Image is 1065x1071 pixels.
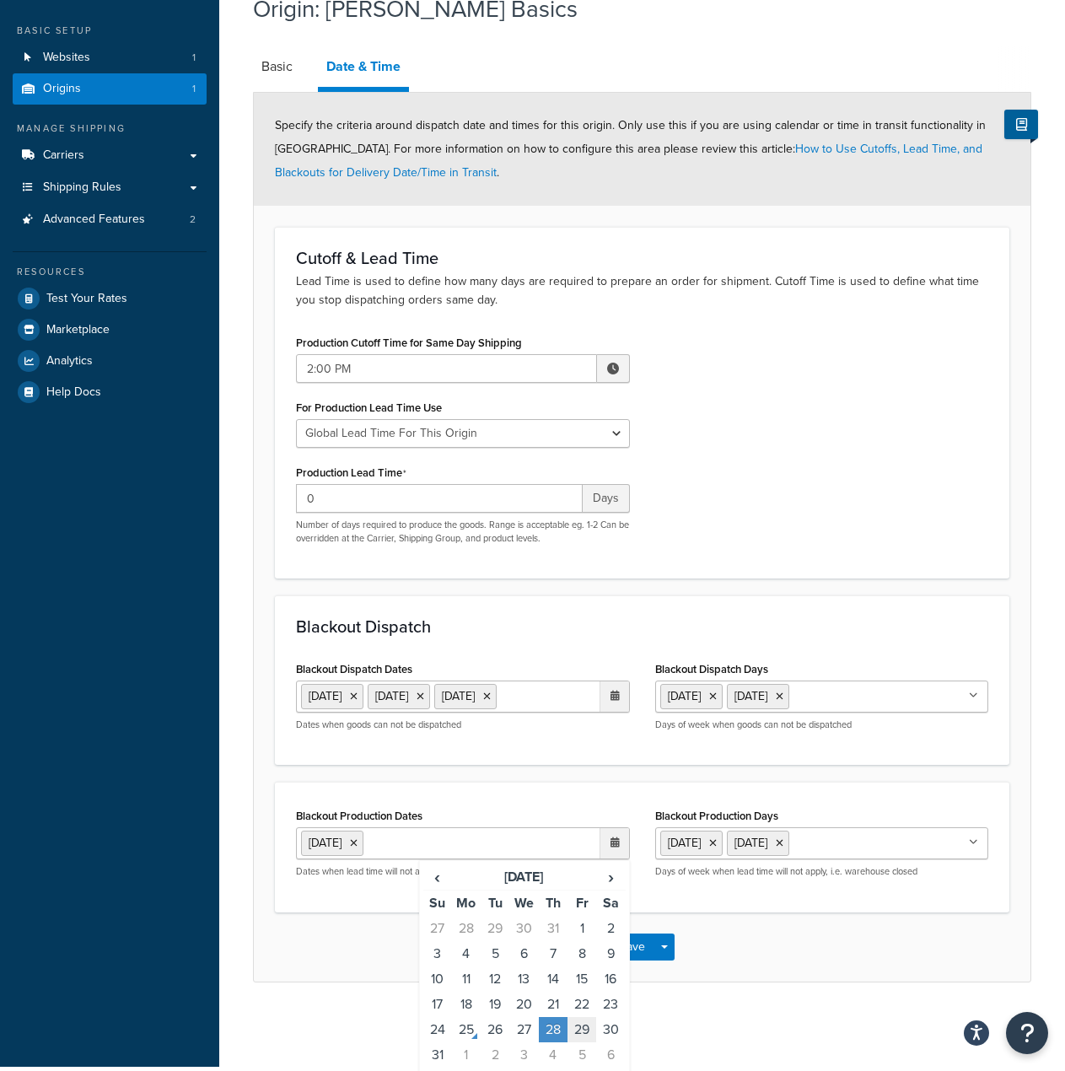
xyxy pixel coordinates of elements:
th: Mo [452,891,481,917]
button: Open Resource Center [1006,1012,1048,1054]
p: Days of week when lead time will not apply, i.e. warehouse closed [655,865,989,878]
span: [DATE] [668,834,701,852]
a: Marketplace [13,315,207,345]
td: 18 [452,992,481,1017]
span: Test Your Rates [46,292,127,306]
p: Days of week when goods can not be dispatched [655,718,989,731]
button: Show Help Docs [1004,110,1038,139]
td: 30 [596,1017,625,1042]
th: Su [423,891,452,917]
td: 11 [452,966,481,992]
td: 17 [423,992,452,1017]
span: 2 [190,213,196,227]
td: 15 [567,966,596,992]
p: Lead Time is used to define how many days are required to prepare an order for shipment. Cutoff T... [296,272,988,309]
td: 27 [423,916,452,941]
li: [DATE] [434,684,497,709]
a: Websites1 [13,42,207,73]
td: 29 [481,916,509,941]
span: Carriers [43,148,84,163]
td: 28 [452,916,481,941]
th: Fr [567,891,596,917]
td: 8 [567,941,596,966]
li: Websites [13,42,207,73]
p: Dates when goods can not be dispatched [296,718,630,731]
td: 2 [481,1042,509,1068]
a: Carriers [13,140,207,171]
li: [DATE] [368,684,430,709]
th: [DATE] [452,864,596,891]
td: 9 [596,941,625,966]
th: We [509,891,538,917]
td: 14 [539,966,567,992]
label: Blackout Dispatch Days [655,663,768,675]
td: 25 [452,1017,481,1042]
a: Date & Time [318,46,409,92]
span: [DATE] [734,687,767,705]
label: Production Cutoff Time for Same Day Shipping [296,336,522,349]
td: 23 [596,992,625,1017]
td: 7 [539,941,567,966]
div: Manage Shipping [13,121,207,136]
td: 27 [509,1017,538,1042]
td: 4 [452,941,481,966]
td: 29 [567,1017,596,1042]
p: Dates when lead time will not apply, i.e. warehouse closed [296,865,630,878]
div: Resources [13,265,207,279]
span: 1 [192,82,196,96]
button: Save [610,934,655,961]
span: ‹ [424,865,451,889]
td: 2 [596,916,625,941]
td: 26 [481,1017,509,1042]
a: Origins1 [13,73,207,105]
li: [DATE] [301,831,363,856]
span: Advanced Features [43,213,145,227]
th: Sa [596,891,625,917]
div: Basic Setup [13,24,207,38]
td: 19 [481,992,509,1017]
span: Shipping Rules [43,180,121,195]
span: Marketplace [46,323,110,337]
td: 12 [481,966,509,992]
td: 30 [509,916,538,941]
a: Advanced Features2 [13,204,207,235]
label: For Production Lead Time Use [296,401,442,414]
td: 22 [567,992,596,1017]
td: 6 [596,1042,625,1068]
a: Basic [253,46,301,87]
span: › [597,865,624,889]
li: [DATE] [301,684,363,709]
span: 1 [192,51,196,65]
td: 28 [539,1017,567,1042]
td: 10 [423,966,452,992]
span: Help Docs [46,385,101,400]
label: Blackout Dispatch Dates [296,663,412,675]
th: Th [539,891,567,917]
li: Origins [13,73,207,105]
a: Test Your Rates [13,283,207,314]
a: Analytics [13,346,207,376]
td: 6 [509,941,538,966]
span: [DATE] [734,834,767,852]
td: 3 [509,1042,538,1068]
td: 5 [481,941,509,966]
td: 16 [596,966,625,992]
span: Analytics [46,354,93,369]
p: Number of days required to produce the goods. Range is acceptable eg. 1-2 Can be overridden at th... [296,519,630,545]
label: Production Lead Time [296,466,406,480]
td: 1 [452,1042,481,1068]
td: 21 [539,992,567,1017]
li: Advanced Features [13,204,207,235]
td: 24 [423,1017,452,1042]
td: 1 [567,916,596,941]
td: 4 [539,1042,567,1068]
span: Origins [43,82,81,96]
a: Help Docs [13,377,207,407]
span: Days [583,484,630,513]
a: Shipping Rules [13,172,207,203]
